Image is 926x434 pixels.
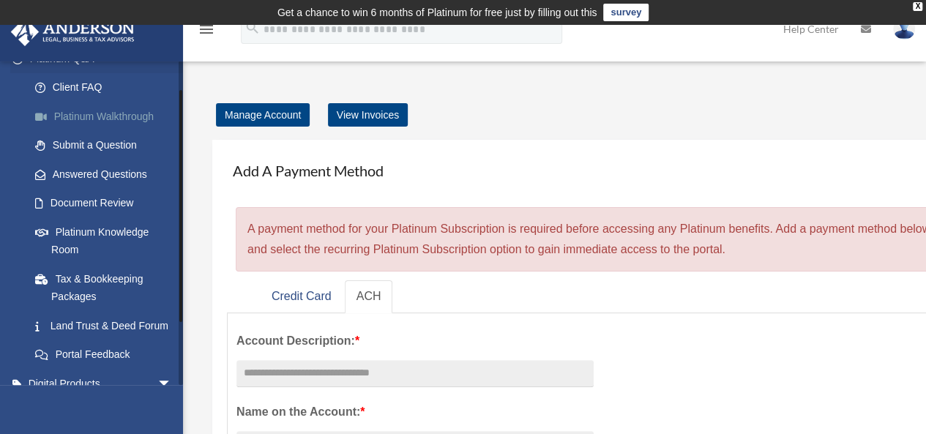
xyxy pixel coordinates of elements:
[603,4,649,21] a: survey
[20,217,194,264] a: Platinum Knowledge Room
[244,20,261,36] i: search
[236,331,594,351] label: Account Description:
[157,369,187,399] span: arrow_drop_down
[198,20,215,38] i: menu
[20,264,194,311] a: Tax & Bookkeeping Packages
[328,103,408,127] a: View Invoices
[20,102,194,131] a: Platinum Walkthrough
[20,311,194,340] a: Land Trust & Deed Forum
[345,280,393,313] a: ACH
[10,369,194,398] a: Digital Productsarrow_drop_down
[20,73,194,102] a: Client FAQ
[20,189,194,218] a: Document Review
[7,18,139,46] img: Anderson Advisors Platinum Portal
[260,280,343,313] a: Credit Card
[20,340,194,370] a: Portal Feedback
[20,160,194,189] a: Answered Questions
[20,131,194,160] a: Submit a Question
[216,103,310,127] a: Manage Account
[913,2,922,11] div: close
[236,402,594,422] label: Name on the Account:
[198,26,215,38] a: menu
[277,4,597,21] div: Get a chance to win 6 months of Platinum for free just by filling out this
[893,18,915,40] img: User Pic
